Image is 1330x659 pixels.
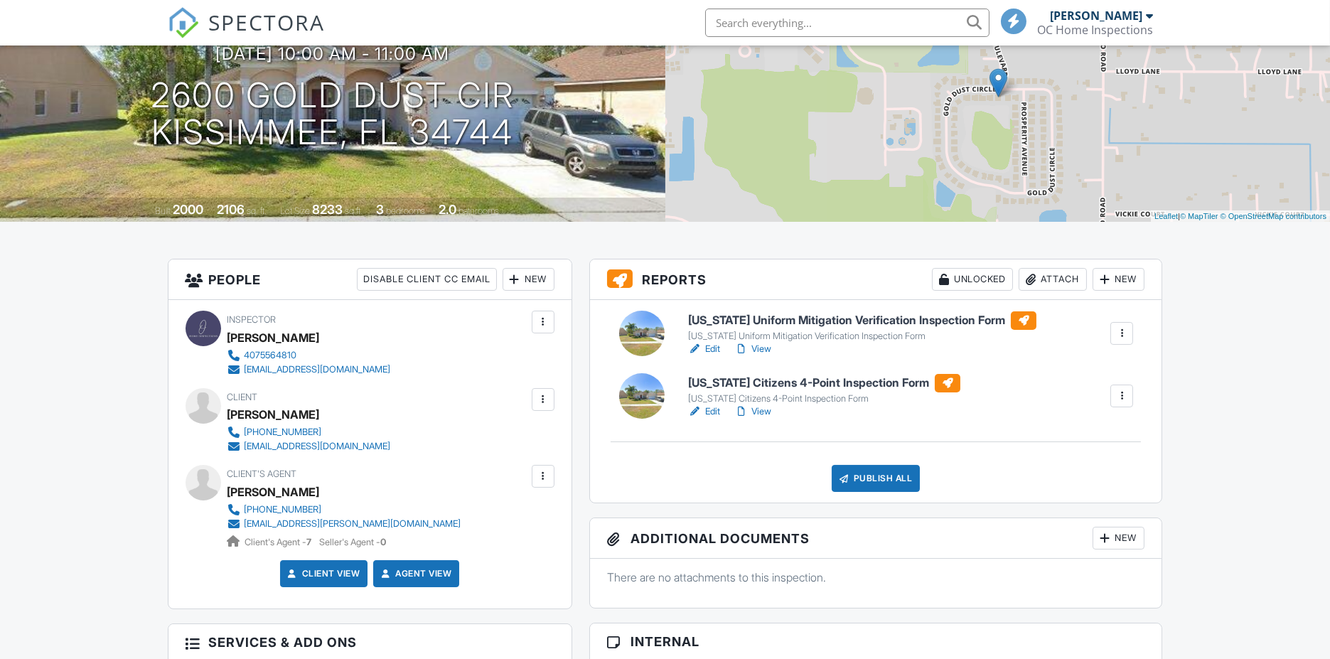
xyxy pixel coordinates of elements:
[168,259,572,300] h3: People
[1221,212,1326,220] a: © OpenStreetMap contributors
[227,517,461,531] a: [EMAIL_ADDRESS][PERSON_NAME][DOMAIN_NAME]
[173,202,203,217] div: 2000
[688,311,1036,343] a: [US_STATE] Uniform Mitigation Verification Inspection Form [US_STATE] Uniform Mitigation Verifica...
[688,374,960,392] h6: [US_STATE] Citizens 4-Point Inspection Form
[439,202,456,217] div: 2.0
[932,268,1013,291] div: Unlocked
[227,327,320,348] div: [PERSON_NAME]
[217,202,245,217] div: 2106
[227,425,391,439] a: [PHONE_NUMBER]
[688,311,1036,330] h6: [US_STATE] Uniform Mitigation Verification Inspection Form
[227,503,461,517] a: [PHONE_NUMBER]
[503,268,554,291] div: New
[245,504,322,515] div: [PHONE_NUMBER]
[245,364,391,375] div: [EMAIL_ADDRESS][DOMAIN_NAME]
[1051,9,1143,23] div: [PERSON_NAME]
[227,314,277,325] span: Inspector
[1180,212,1218,220] a: © MapTiler
[590,518,1162,559] h3: Additional Documents
[607,569,1145,585] p: There are no attachments to this inspection.
[688,393,960,404] div: [US_STATE] Citizens 4-Point Inspection Form
[312,202,343,217] div: 8233
[227,348,391,363] a: 4075564810
[458,205,499,216] span: bathrooms
[245,350,297,361] div: 4075564810
[227,392,258,402] span: Client
[227,439,391,454] a: [EMAIL_ADDRESS][DOMAIN_NAME]
[168,19,326,49] a: SPECTORA
[1093,268,1144,291] div: New
[1019,268,1087,291] div: Attach
[386,205,425,216] span: bedrooms
[688,404,720,419] a: Edit
[227,468,297,479] span: Client's Agent
[705,9,990,37] input: Search everything...
[247,205,267,216] span: sq. ft.
[285,567,360,581] a: Client View
[688,331,1036,342] div: [US_STATE] Uniform Mitigation Verification Inspection Form
[1154,212,1178,220] a: Leaflet
[227,363,391,377] a: [EMAIL_ADDRESS][DOMAIN_NAME]
[378,567,451,581] a: Agent View
[590,259,1162,300] h3: Reports
[1151,210,1330,223] div: |
[345,205,363,216] span: sq.ft.
[357,268,497,291] div: Disable Client CC Email
[307,537,312,547] strong: 7
[280,205,310,216] span: Lot Size
[320,537,387,547] span: Seller's Agent -
[155,205,171,216] span: Built
[168,7,199,38] img: The Best Home Inspection Software - Spectora
[376,202,384,217] div: 3
[1093,527,1144,550] div: New
[688,374,960,405] a: [US_STATE] Citizens 4-Point Inspection Form [US_STATE] Citizens 4-Point Inspection Form
[245,518,461,530] div: [EMAIL_ADDRESS][PERSON_NAME][DOMAIN_NAME]
[151,77,515,152] h1: 2600 Gold Dust Cir Kissimmee, FL 34744
[1038,23,1154,37] div: OC Home Inspections
[245,427,322,438] div: [PHONE_NUMBER]
[688,342,720,356] a: Edit
[734,342,771,356] a: View
[832,465,921,492] div: Publish All
[381,537,387,547] strong: 0
[245,537,314,547] span: Client's Agent -
[209,7,326,37] span: SPECTORA
[227,481,320,503] a: [PERSON_NAME]
[245,441,391,452] div: [EMAIL_ADDRESS][DOMAIN_NAME]
[734,404,771,419] a: View
[215,44,449,63] h3: [DATE] 10:00 am - 11:00 am
[227,404,320,425] div: [PERSON_NAME]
